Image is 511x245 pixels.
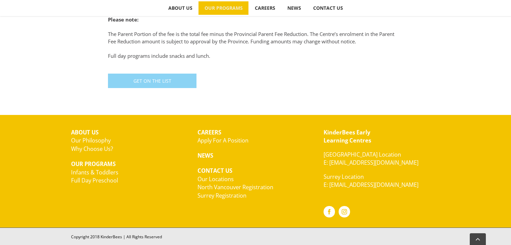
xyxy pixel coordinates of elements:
a: CONTACT US [307,1,349,15]
span: CAREERS [255,6,275,10]
span: NEWS [287,6,301,10]
a: Get On The List [108,74,196,88]
strong: OUR PROGRAMS [71,160,116,168]
a: Instagram [339,206,350,217]
span: CONTACT US [313,6,343,10]
a: Facebook [324,206,335,217]
strong: ABOUT US [71,128,99,136]
p: Full day programs include snacks and lunch. [108,52,403,60]
a: North Vancouver Registration [197,183,273,191]
a: Our Locations [197,175,234,183]
span: Get On The List [133,78,171,84]
a: Our Philosophy [71,136,111,144]
strong: NEWS [197,152,213,159]
strong: CONTACT US [197,167,232,174]
a: Full Day Preschool [71,176,118,184]
strong: CAREERS [197,128,221,136]
a: Apply For A Position [197,136,248,144]
a: OUR PROGRAMS [198,1,248,15]
a: Why Choose Us? [71,145,113,153]
span: OUR PROGRAMS [205,6,243,10]
a: E: [EMAIL_ADDRESS][DOMAIN_NAME] [324,181,418,189]
a: Infants & Toddlers [71,168,118,176]
a: KinderBees EarlyLearning Centres [324,128,371,145]
a: CAREERS [249,1,281,15]
span: ABOUT US [168,6,192,10]
a: E: [EMAIL_ADDRESS][DOMAIN_NAME] [324,159,418,166]
a: NEWS [281,1,307,15]
a: ABOUT US [162,1,198,15]
p: The Parent Portion of the fee is the total fee minus the Provincial Parent Fee Reduction. The Cen... [108,30,403,45]
div: Copyright 2018 KinderBees | All Rights Reserved [71,234,440,240]
p: [GEOGRAPHIC_DATA] Location [324,151,440,167]
a: Surrey Registration [197,192,246,199]
strong: Please note: [108,16,138,23]
p: Surrey Location [324,173,440,190]
strong: KinderBees Early Learning Centres [324,128,371,145]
